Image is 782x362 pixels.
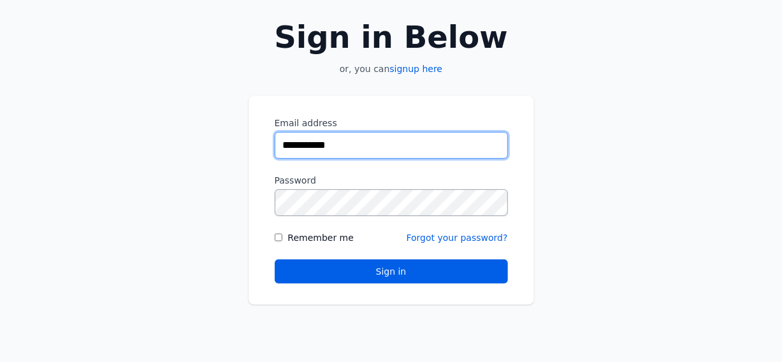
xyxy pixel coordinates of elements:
button: Sign in [275,259,508,284]
h2: Sign in Below [249,22,534,52]
label: Remember me [287,231,354,244]
a: signup here [389,64,442,74]
p: or, you can [249,62,534,75]
a: Forgot your password? [407,233,508,243]
label: Password [275,174,508,187]
label: Email address [275,117,508,129]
